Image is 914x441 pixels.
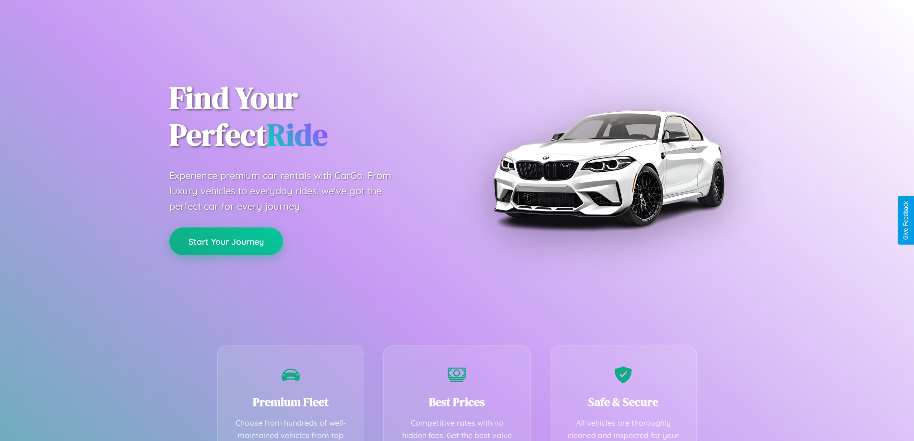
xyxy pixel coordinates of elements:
p: Experience premium car rentals with CarGo. From luxury vehicles to everyday rides, we've got the ... [169,168,409,214]
img: Premium BMW car rental vehicle [488,48,728,288]
h1: Find Your Perfect [169,80,443,154]
h3: Premium Fleet [232,394,350,410]
h3: Best Prices [398,394,516,410]
button: Start Your Journey [169,227,283,255]
h3: Safe & Secure [565,394,682,410]
div: Give Feedback [902,201,909,240]
span: Ride [267,114,328,155]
